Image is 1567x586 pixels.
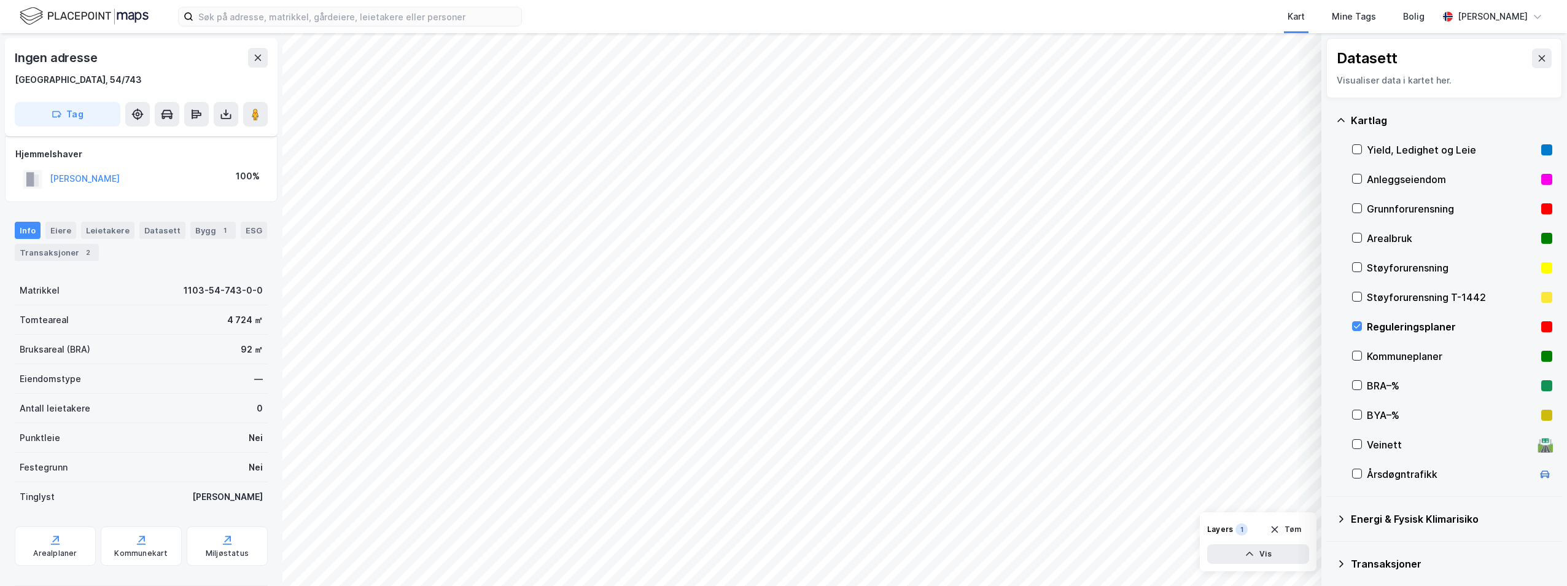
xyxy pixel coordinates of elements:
[1367,172,1536,187] div: Anleggseiendom
[192,490,263,504] div: [PERSON_NAME]
[1262,520,1309,539] button: Tøm
[193,7,521,26] input: Søk på adresse, matrikkel, gårdeiere, leietakere eller personer
[20,372,81,386] div: Eiendomstype
[236,169,260,184] div: 100%
[1337,73,1552,88] div: Visualiser data i kartet her.
[139,222,185,239] div: Datasett
[33,549,77,558] div: Arealplaner
[190,222,236,239] div: Bygg
[1351,512,1552,526] div: Energi & Fysisk Klimarisiko
[1235,523,1248,536] div: 1
[1207,544,1309,564] button: Vis
[241,222,267,239] div: ESG
[20,401,90,416] div: Antall leietakere
[20,313,69,327] div: Tomteareal
[15,102,120,127] button: Tag
[1351,113,1552,128] div: Kartlag
[20,431,60,445] div: Punktleie
[15,244,99,261] div: Transaksjoner
[1458,9,1528,24] div: [PERSON_NAME]
[1506,527,1567,586] div: Kontrollprogram for chat
[1337,49,1398,68] div: Datasett
[219,224,231,236] div: 1
[184,283,263,298] div: 1103-54-743-0-0
[15,72,142,87] div: [GEOGRAPHIC_DATA], 54/743
[1207,525,1233,534] div: Layers
[1537,437,1553,453] div: 🛣️
[241,342,263,357] div: 92 ㎡
[15,222,41,239] div: Info
[1506,527,1567,586] iframe: Chat Widget
[1367,143,1536,157] div: Yield, Ledighet og Leie
[1367,290,1536,305] div: Støyforurensning T-1442
[257,401,263,416] div: 0
[1367,378,1536,393] div: BRA–%
[1367,437,1533,452] div: Veinett
[1288,9,1305,24] div: Kart
[249,431,263,445] div: Nei
[1367,467,1533,482] div: Årsdøgntrafikk
[20,283,60,298] div: Matrikkel
[1367,408,1536,423] div: BYA–%
[1367,349,1536,364] div: Kommuneplaner
[45,222,76,239] div: Eiere
[15,48,99,68] div: Ingen adresse
[20,342,90,357] div: Bruksareal (BRA)
[206,549,249,558] div: Miljøstatus
[20,460,68,475] div: Festegrunn
[227,313,263,327] div: 4 724 ㎡
[20,490,55,504] div: Tinglyst
[1403,9,1425,24] div: Bolig
[114,549,168,558] div: Kommunekart
[1351,557,1552,571] div: Transaksjoner
[1332,9,1376,24] div: Mine Tags
[82,246,94,259] div: 2
[1367,231,1536,246] div: Arealbruk
[81,222,134,239] div: Leietakere
[254,372,263,386] div: —
[1367,201,1536,216] div: Grunnforurensning
[1367,319,1536,334] div: Reguleringsplaner
[249,460,263,475] div: Nei
[20,6,149,27] img: logo.f888ab2527a4732fd821a326f86c7f29.svg
[15,147,267,162] div: Hjemmelshaver
[1367,260,1536,275] div: Støyforurensning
